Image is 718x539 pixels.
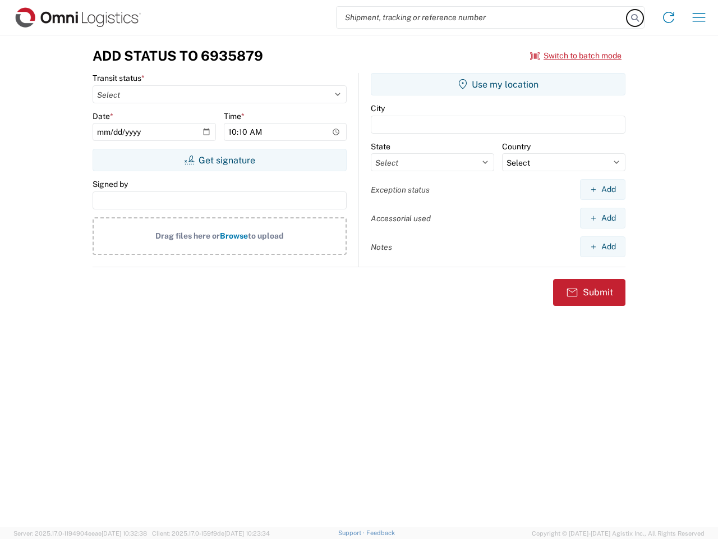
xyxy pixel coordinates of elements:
[366,529,395,536] a: Feedback
[224,111,245,121] label: Time
[93,73,145,83] label: Transit status
[371,103,385,113] label: City
[580,208,625,229] button: Add
[371,141,390,152] label: State
[93,111,113,121] label: Date
[155,231,220,240] span: Drag files here or
[220,231,248,240] span: Browse
[224,530,270,537] span: [DATE] 10:23:34
[580,236,625,257] button: Add
[93,149,347,171] button: Get signature
[580,179,625,200] button: Add
[371,73,625,95] button: Use my location
[102,530,147,537] span: [DATE] 10:32:38
[248,231,284,240] span: to upload
[371,213,431,223] label: Accessorial used
[93,48,263,64] h3: Add Status to 6935879
[553,279,625,306] button: Submit
[530,47,622,65] button: Switch to batch mode
[502,141,531,152] label: Country
[152,530,270,537] span: Client: 2025.17.0-159f9de
[337,7,627,28] input: Shipment, tracking or reference number
[532,528,705,538] span: Copyright © [DATE]-[DATE] Agistix Inc., All Rights Reserved
[13,530,147,537] span: Server: 2025.17.0-1194904eeae
[338,529,366,536] a: Support
[371,185,430,195] label: Exception status
[93,179,128,189] label: Signed by
[371,242,392,252] label: Notes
